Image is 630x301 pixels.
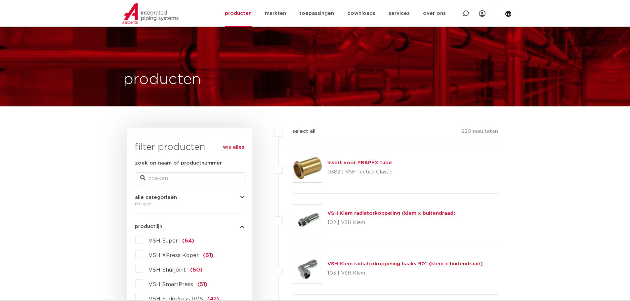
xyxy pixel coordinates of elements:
[148,238,178,244] span: VSH Super
[327,217,456,228] p: 102 | VSH Klem
[197,282,207,287] span: (51)
[135,200,244,208] div: fittingen
[148,267,186,273] span: VSH Shurjoint
[293,154,322,182] img: Thumbnail for Insert voor PB&PEX tube
[123,69,201,90] h1: producten
[327,261,483,266] a: VSH Klem radiatorkoppeling haaks 90° (klem x buitendraad)
[135,141,244,154] h3: filter producten
[135,224,244,229] button: productlijn
[182,238,194,244] span: (64)
[148,253,199,258] span: VSH XPress Koper
[223,143,244,151] a: wis alles
[203,253,213,258] span: (61)
[327,167,393,177] p: 0382 | VSH Tectite Classic
[327,160,392,165] a: Insert voor PB&PEX tube
[327,211,456,216] a: VSH Klem radiatorkoppeling (klem x buitendraad)
[135,195,244,200] button: alle categorieën
[461,128,498,138] p: 920 resultaten
[135,224,162,229] span: productlijn
[282,128,315,135] label: select all
[148,282,193,287] span: VSH SmartPress
[135,172,244,184] input: zoeken
[135,195,177,200] span: alle categorieën
[190,267,202,273] span: (60)
[135,159,222,167] label: zoek op naam of productnummer
[293,205,322,233] img: Thumbnail for VSH Klem radiatorkoppeling (klem x buitendraad)
[293,255,322,283] img: Thumbnail for VSH Klem radiatorkoppeling haaks 90° (klem x buitendraad)
[327,268,483,279] p: 103 | VSH Klem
